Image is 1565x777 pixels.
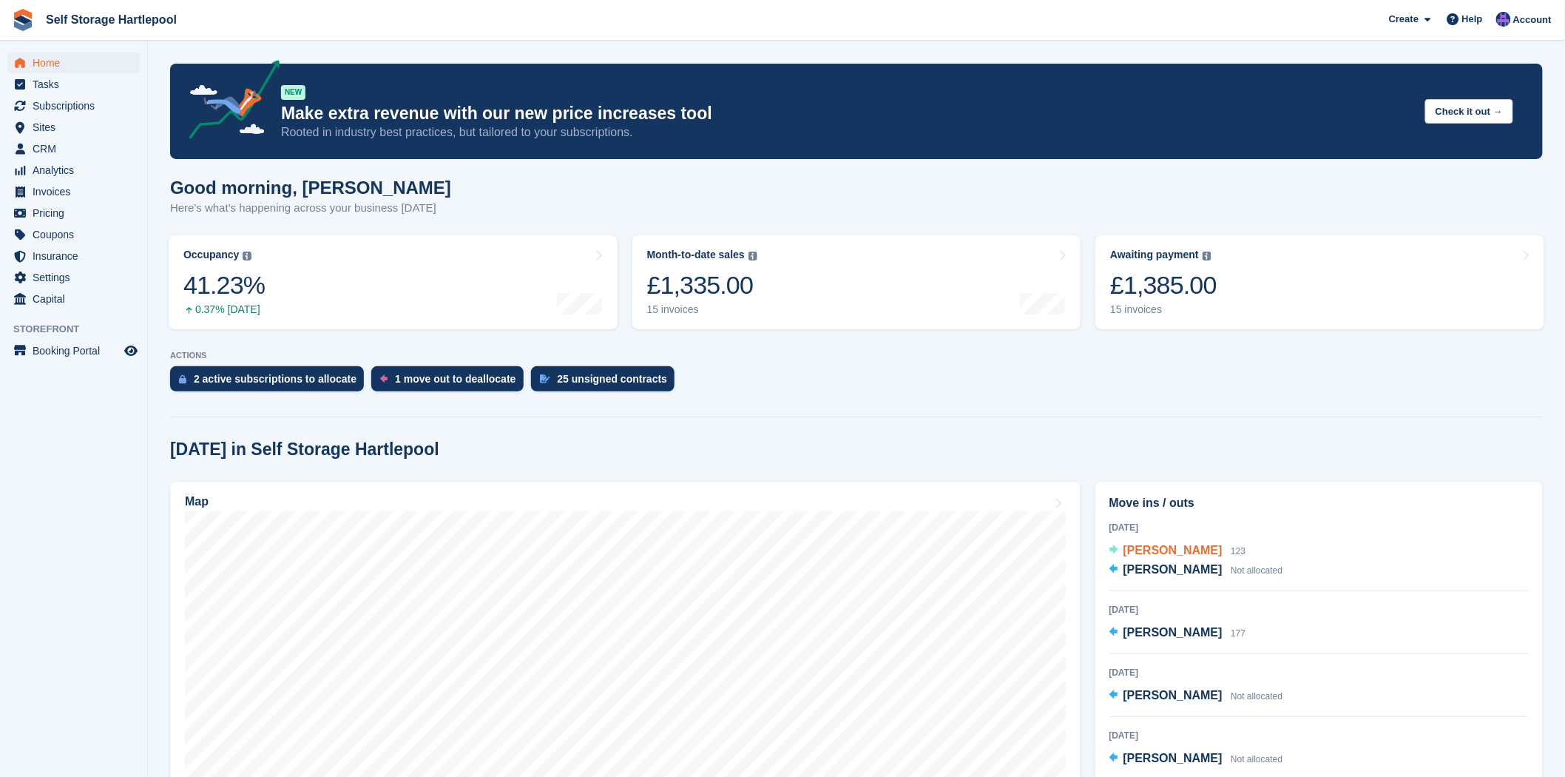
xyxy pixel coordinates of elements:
a: 2 active subscriptions to allocate [170,366,371,399]
span: Sites [33,117,121,138]
img: icon-info-grey-7440780725fd019a000dd9b08b2336e03edf1995a4989e88bcd33f0948082b44.svg [748,252,757,260]
span: [PERSON_NAME] [1123,689,1223,702]
div: Awaiting payment [1110,249,1199,261]
span: Subscriptions [33,95,121,116]
img: icon-info-grey-7440780725fd019a000dd9b08b2336e03edf1995a4989e88bcd33f0948082b44.svg [1203,252,1211,260]
span: Not allocated [1231,754,1282,764]
div: Month-to-date sales [647,249,745,261]
div: £1,385.00 [1110,270,1217,300]
a: menu [7,95,140,116]
p: Make extra revenue with our new price increases tool [281,103,1413,124]
a: menu [7,53,140,73]
button: Check it out → [1425,99,1513,124]
div: 2 active subscriptions to allocate [194,373,356,385]
span: [PERSON_NAME] [1123,626,1223,639]
a: menu [7,117,140,138]
a: menu [7,224,140,245]
span: [PERSON_NAME] [1123,563,1223,576]
div: NEW [281,85,305,100]
a: menu [7,267,140,288]
a: [PERSON_NAME] Not allocated [1109,687,1283,706]
div: 15 invoices [647,303,757,316]
a: 1 move out to deallocate [371,366,530,399]
a: 25 unsigned contracts [531,366,683,399]
a: Month-to-date sales £1,335.00 15 invoices [632,235,1081,329]
a: menu [7,138,140,159]
span: 123 [1231,546,1245,556]
span: Insurance [33,246,121,266]
div: [DATE] [1109,666,1529,679]
span: [PERSON_NAME] [1123,544,1223,556]
img: Sean Wood [1496,12,1511,27]
a: [PERSON_NAME] Not allocated [1109,561,1283,580]
span: [PERSON_NAME] [1123,752,1223,764]
span: Tasks [33,74,121,95]
a: menu [7,340,140,361]
div: [DATE] [1109,729,1529,742]
a: [PERSON_NAME] 123 [1109,542,1246,561]
span: Help [1462,12,1483,27]
span: Storefront [13,322,147,337]
img: contract_signature_icon-13c848040528278c33f63329250d36e43548de30e8caae1d1a13099fd9432cc5.svg [540,374,550,383]
span: Analytics [33,160,121,181]
a: Preview store [122,342,140,360]
a: Awaiting payment £1,385.00 15 invoices [1095,235,1544,329]
img: active_subscription_to_allocate_icon-d502201f5373d7db506a760aba3b589e785aa758c864c3986d89f69b8ff3... [179,374,186,384]
a: Occupancy 41.23% 0.37% [DATE] [169,235,618,329]
span: Capital [33,289,121,309]
div: £1,335.00 [647,270,757,300]
a: menu [7,181,140,202]
h2: Map [185,495,209,508]
a: menu [7,289,140,309]
div: 0.37% [DATE] [183,303,265,316]
img: icon-info-grey-7440780725fd019a000dd9b08b2336e03edf1995a4989e88bcd33f0948082b44.svg [243,252,251,260]
a: menu [7,246,140,266]
div: [DATE] [1109,521,1529,534]
span: Account [1513,13,1552,27]
span: Invoices [33,181,121,202]
div: Occupancy [183,249,239,261]
a: Self Storage Hartlepool [40,7,183,32]
img: stora-icon-8386f47178a22dfd0bd8f6a31ec36ba5ce8667c1dd55bd0f319d3a0aa187defe.svg [12,9,34,31]
div: 1 move out to deallocate [395,373,516,385]
a: menu [7,203,140,223]
span: Booking Portal [33,340,121,361]
div: 41.23% [183,270,265,300]
span: 177 [1231,628,1245,639]
span: Coupons [33,224,121,245]
p: ACTIONS [170,351,1543,360]
span: Pricing [33,203,121,223]
h2: [DATE] in Self Storage Hartlepool [170,440,439,460]
a: [PERSON_NAME] 177 [1109,624,1246,643]
a: [PERSON_NAME] Not allocated [1109,750,1283,769]
span: Not allocated [1231,565,1282,576]
p: Here's what's happening across your business [DATE] [170,200,451,217]
span: Home [33,53,121,73]
p: Rooted in industry best practices, but tailored to your subscriptions. [281,124,1413,141]
span: Settings [33,267,121,288]
h2: Move ins / outs [1109,494,1529,512]
div: 15 invoices [1110,303,1217,316]
img: price-adjustments-announcement-icon-8257ccfd72463d97f412b2fc003d46551f7dbcb40ab6d574587a9cd5c0d94... [177,60,280,144]
span: CRM [33,138,121,159]
span: Create [1389,12,1419,27]
a: menu [7,74,140,95]
a: menu [7,160,140,181]
div: 25 unsigned contracts [558,373,668,385]
span: Not allocated [1231,691,1282,702]
h1: Good morning, [PERSON_NAME] [170,178,451,198]
div: [DATE] [1109,603,1529,616]
img: move_outs_to_deallocate_icon-f764333ba52eb49d3ac5e1228854f67142a1ed5810a6f6cc68b1a99e826820c5.svg [380,374,388,383]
